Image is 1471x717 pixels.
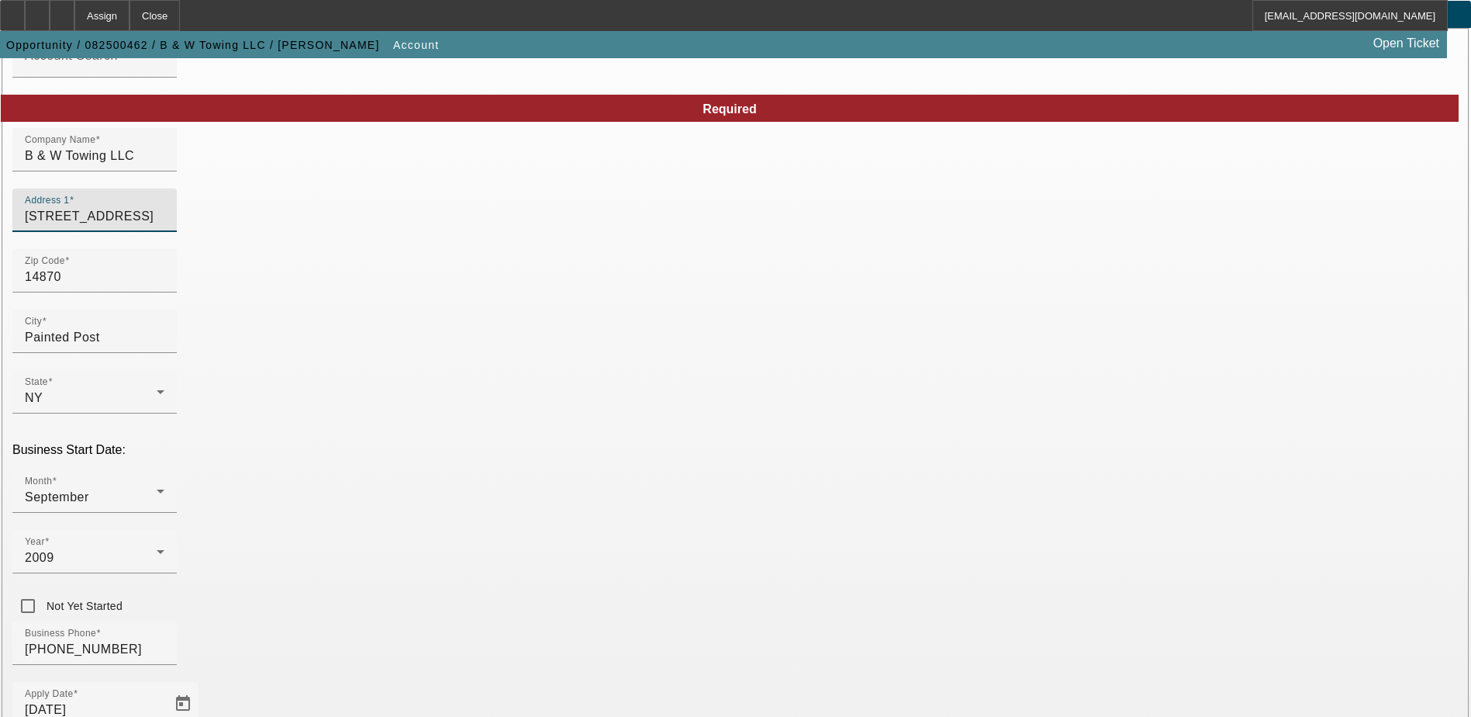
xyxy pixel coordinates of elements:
[25,490,89,504] span: September
[43,598,123,614] label: Not Yet Started
[25,537,45,547] mat-label: Year
[389,31,443,59] button: Account
[12,443,1459,457] p: Business Start Date:
[25,377,48,387] mat-label: State
[25,135,95,145] mat-label: Company Name
[25,551,54,564] span: 2009
[25,196,69,206] mat-label: Address 1
[703,102,756,116] span: Required
[25,476,52,487] mat-label: Month
[25,391,43,404] span: NY
[25,256,65,266] mat-label: Zip Code
[25,689,73,699] mat-label: Apply Date
[6,39,380,51] span: Opportunity / 082500462 / B & W Towing LLC / [PERSON_NAME]
[25,629,96,639] mat-label: Business Phone
[1367,30,1445,57] a: Open Ticket
[393,39,439,51] span: Account
[25,317,42,327] mat-label: City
